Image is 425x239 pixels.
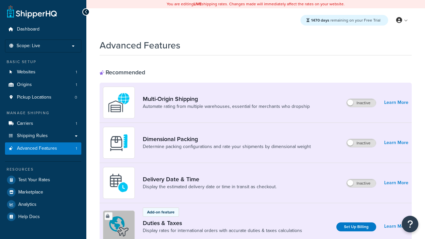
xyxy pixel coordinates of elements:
[107,131,130,154] img: DTVBYsAAAAAASUVORK5CYII=
[5,199,81,210] a: Analytics
[5,66,81,78] a: Websites1
[143,143,311,150] a: Determine packing configurations and rate your shipments by dimensional weight
[5,66,81,78] li: Websites
[5,118,81,130] a: Carriers1
[5,167,81,172] div: Resources
[402,216,418,232] button: Open Resource Center
[5,118,81,130] li: Carriers
[76,82,77,88] span: 1
[311,17,381,23] span: remaining on your Free Trial
[5,79,81,91] li: Origins
[143,95,310,103] a: Multi-Origin Shipping
[5,142,81,155] li: Advanced Features
[18,202,37,207] span: Analytics
[5,211,81,223] a: Help Docs
[384,98,408,107] a: Learn More
[347,179,376,187] label: Inactive
[100,69,145,76] div: Recommended
[5,91,81,104] a: Pickup Locations0
[5,23,81,36] a: Dashboard
[5,186,81,198] a: Marketplace
[336,222,376,231] a: Set Up Billing
[76,69,77,75] span: 1
[17,121,33,126] span: Carriers
[384,138,408,147] a: Learn More
[347,99,376,107] label: Inactive
[17,27,40,32] span: Dashboard
[17,95,51,100] span: Pickup Locations
[107,171,130,195] img: gfkeb5ejjkALwAAAABJRU5ErkJggg==
[143,219,302,227] a: Duties & Taxes
[311,17,329,23] strong: 1470 days
[76,146,77,151] span: 1
[100,39,180,52] h1: Advanced Features
[147,209,175,215] p: Add-on feature
[5,91,81,104] li: Pickup Locations
[76,121,77,126] span: 1
[347,139,376,147] label: Inactive
[17,82,32,88] span: Origins
[194,1,202,7] b: LIVE
[5,142,81,155] a: Advanced Features1
[75,95,77,100] span: 0
[143,184,277,190] a: Display the estimated delivery date or time in transit as checkout.
[5,110,81,116] div: Manage Shipping
[5,79,81,91] a: Origins1
[5,130,81,142] a: Shipping Rules
[5,174,81,186] a: Test Your Rates
[384,222,408,231] a: Learn More
[17,146,57,151] span: Advanced Features
[17,133,48,139] span: Shipping Rules
[17,43,40,49] span: Scope: Live
[143,135,311,143] a: Dimensional Packing
[18,190,43,195] span: Marketplace
[143,176,277,183] a: Delivery Date & Time
[143,103,310,110] a: Automate rating from multiple warehouses, essential for merchants who dropship
[107,91,130,114] img: WatD5o0RtDAAAAAElFTkSuQmCC
[143,227,302,234] a: Display rates for international orders with accurate duties & taxes calculations
[18,214,40,220] span: Help Docs
[5,59,81,65] div: Basic Setup
[17,69,36,75] span: Websites
[384,178,408,188] a: Learn More
[18,177,50,183] span: Test Your Rates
